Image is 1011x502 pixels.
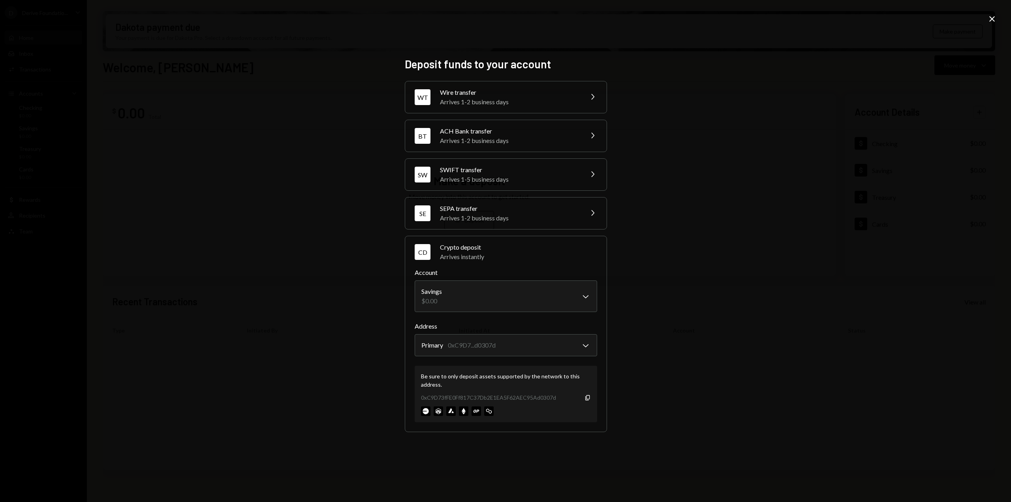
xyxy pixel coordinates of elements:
div: SW [415,167,430,182]
button: WTWire transferArrives 1-2 business days [405,81,607,113]
img: base-mainnet [421,406,430,416]
img: arbitrum-mainnet [434,406,443,416]
div: Arrives 1-2 business days [440,97,578,107]
img: polygon-mainnet [484,406,494,416]
h2: Deposit funds to your account [405,56,606,72]
div: Be sure to only deposit assets supported by the network to this address. [421,372,591,389]
button: Address [415,334,597,356]
div: Arrives instantly [440,252,597,261]
div: SEPA transfer [440,204,578,213]
button: CDCrypto depositArrives instantly [405,236,607,268]
div: WT [415,89,430,105]
div: SWIFT transfer [440,165,578,175]
div: SE [415,205,430,221]
div: Arrives 1-5 business days [440,175,578,184]
div: CD [415,244,430,260]
div: Wire transfer [440,88,578,97]
div: 0xC9D73fFE0Ff817C37Db2E1EA5F62AEC95Ad0307d [421,393,556,402]
img: optimism-mainnet [472,406,481,416]
div: Arrives 1-2 business days [440,213,578,223]
label: Address [415,322,597,331]
div: BT [415,128,430,144]
button: SWSWIFT transferArrives 1-5 business days [405,159,607,190]
button: SESEPA transferArrives 1-2 business days [405,197,607,229]
div: Arrives 1-2 business days [440,136,578,145]
label: Account [415,268,597,277]
img: avalanche-mainnet [446,406,456,416]
div: 0xC9D7...d0307d [448,340,496,350]
button: Account [415,280,597,312]
div: ACH Bank transfer [440,126,578,136]
div: Crypto deposit [440,243,597,252]
button: BTACH Bank transferArrives 1-2 business days [405,120,607,152]
img: ethereum-mainnet [459,406,468,416]
div: CDCrypto depositArrives instantly [415,268,597,422]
